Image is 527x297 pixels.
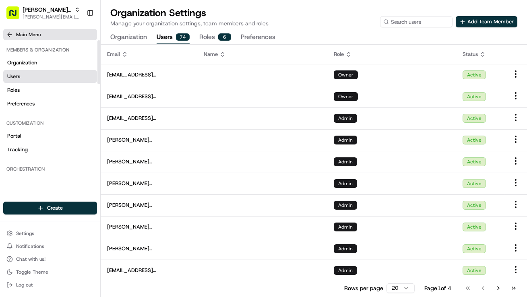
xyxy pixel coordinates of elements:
[3,266,97,278] button: Toggle Theme
[25,146,65,153] span: [PERSON_NAME]
[7,73,20,80] span: Users
[334,70,358,79] div: Owner
[107,202,191,209] span: [PERSON_NAME][EMAIL_ADDRESS][DOMAIN_NAME]
[463,244,486,253] div: Active
[23,6,71,14] button: [PERSON_NAME] Org
[68,181,74,187] div: 💻
[8,105,54,111] div: Past conversations
[3,97,97,110] a: Preferences
[107,245,191,252] span: [PERSON_NAME][EMAIL_ADDRESS][DOMAIN_NAME]
[16,269,48,275] span: Toggle Theme
[8,181,14,187] div: 📗
[3,130,97,142] a: Portal
[334,136,357,144] div: Admin
[3,3,83,23] button: [PERSON_NAME] Org[PERSON_NAME][EMAIL_ADDRESS][DOMAIN_NAME]
[110,31,147,44] button: Organization
[8,117,21,130] img: Brittany Newman
[110,19,269,27] p: Manage your organization settings, team members and roles
[7,59,37,66] span: Organization
[334,223,357,231] div: Admin
[463,51,498,58] div: Status
[334,92,358,101] div: Owner
[218,33,231,41] div: 6
[3,84,97,97] a: Roles
[3,43,97,56] div: Members & Organization
[107,115,191,122] span: [EMAIL_ADDRESS][PERSON_NAME][DOMAIN_NAME]
[125,103,147,113] button: See all
[424,284,451,292] div: Page 1 of 4
[456,16,517,27] button: Add Team Member
[16,230,34,237] span: Settings
[157,31,190,44] button: Users
[16,243,44,250] span: Notifications
[107,267,191,274] span: [EMAIL_ADDRESS][DOMAIN_NAME]
[8,32,147,45] p: Welcome 👋
[463,114,486,123] div: Active
[8,8,24,24] img: Nash
[71,146,88,153] span: [DATE]
[3,202,97,214] button: Create
[107,93,191,100] span: [EMAIL_ADDRESS][DOMAIN_NAME]
[3,117,97,130] div: Customization
[107,180,191,187] span: [PERSON_NAME][EMAIL_ADDRESS][DOMAIN_NAME]
[16,256,45,262] span: Chat with us!
[176,33,190,41] div: 74
[334,114,357,123] div: Admin
[7,100,35,107] span: Preferences
[7,132,21,140] span: Portal
[36,85,111,91] div: We're available if you need us!
[3,163,97,175] div: Orchestration
[380,16,453,27] input: Search users
[5,177,65,191] a: 📗Knowledge Base
[67,125,70,131] span: •
[334,266,357,275] div: Admin
[107,71,191,78] span: [EMAIL_ADDRESS][DOMAIN_NAME]
[334,244,357,253] div: Admin
[23,14,80,20] button: [PERSON_NAME][EMAIL_ADDRESS][DOMAIN_NAME]
[3,56,97,69] a: Organization
[110,6,269,19] h1: Organization Settings
[21,52,133,60] input: Clear
[137,79,147,89] button: Start new chat
[334,201,357,210] div: Admin
[463,70,486,79] div: Active
[3,70,97,83] a: Users
[8,77,23,91] img: 1736555255976-a54dd68f-1ca7-489b-9aae-adbdc363a1c4
[107,136,191,144] span: [PERSON_NAME][EMAIL_ADDRESS][DOMAIN_NAME]
[204,51,321,58] div: Name
[463,179,486,188] div: Active
[344,284,383,292] p: Rows per page
[3,143,97,156] a: Tracking
[17,77,31,91] img: 4281594248423_2fcf9dad9f2a874258b8_72.png
[47,204,63,212] span: Create
[334,51,450,58] div: Role
[3,29,97,40] button: Main Menu
[36,77,132,85] div: Start new chat
[3,241,97,252] button: Notifications
[3,228,97,239] button: Settings
[463,157,486,166] div: Active
[65,177,132,191] a: 💻API Documentation
[107,51,191,58] div: Email
[80,200,97,206] span: Pylon
[57,199,97,206] a: Powered byPylon
[7,146,28,153] span: Tracking
[25,125,65,131] span: [PERSON_NAME]
[199,31,231,44] button: Roles
[334,179,357,188] div: Admin
[7,87,20,94] span: Roles
[241,31,275,44] button: Preferences
[71,125,88,131] span: [DATE]
[107,223,191,231] span: [PERSON_NAME][EMAIL_ADDRESS][DOMAIN_NAME]
[463,136,486,144] div: Active
[3,279,97,291] button: Log out
[76,180,129,188] span: API Documentation
[463,92,486,101] div: Active
[463,266,486,275] div: Active
[16,282,33,288] span: Log out
[16,180,62,188] span: Knowledge Base
[16,31,41,38] span: Main Menu
[334,157,357,166] div: Admin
